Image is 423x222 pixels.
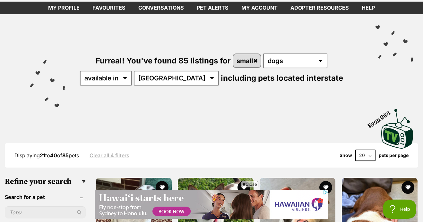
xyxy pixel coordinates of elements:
button: favourite [401,181,414,194]
a: Pet alerts [190,2,235,14]
h3: Refine your search [5,177,86,186]
span: Boop this! [367,105,396,128]
label: pets per page [379,153,409,158]
a: Adopter resources [284,2,355,14]
a: Boop this! [381,103,413,150]
a: My profile [42,2,86,14]
img: adc.png [47,0,51,5]
button: favourite [156,181,168,194]
header: Search for a pet [5,194,86,200]
span: including pets located interstate [221,73,343,83]
span: Close [241,181,258,187]
span: Furreal! You've found 85 listings for [96,56,231,65]
img: adc.png [229,0,233,5]
a: Help [355,2,381,14]
a: Clear all 4 filters [90,152,129,158]
a: conversations [132,2,190,14]
span: Displaying to of pets [14,152,79,159]
a: Favourites [86,2,132,14]
input: Toby [5,206,86,218]
strong: 21 [40,152,45,159]
img: PetRescue TV logo [381,109,413,149]
span: Show [340,153,352,158]
iframe: Advertisement [95,190,328,219]
a: My account [235,2,284,14]
iframe: Help Scout Beacon - Open [383,200,417,219]
strong: 40 [50,152,57,159]
a: small [233,54,261,67]
strong: 85 [62,152,69,159]
button: favourite [320,181,332,194]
